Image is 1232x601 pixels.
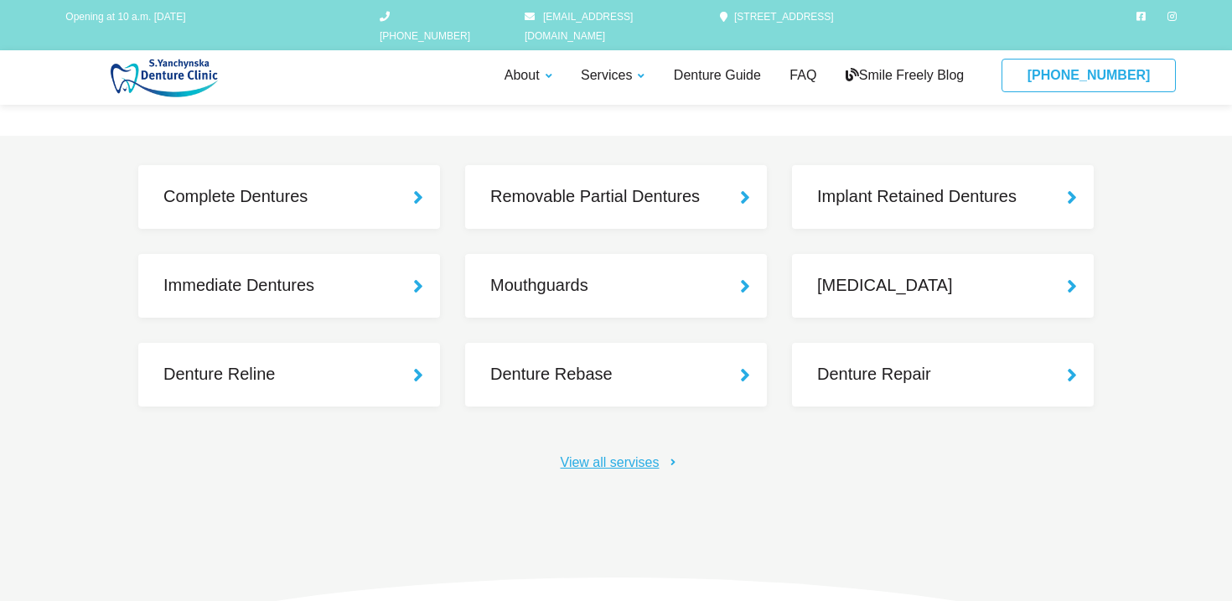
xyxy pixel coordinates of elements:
span: Immediate Dentures [163,272,425,298]
span: Complete Dentures [163,184,425,209]
a: [MEDICAL_DATA] [792,254,1094,318]
a: Mouthguards [465,254,767,318]
a: Denture Reline [138,343,440,407]
img: S Yanchynska Denture Care Centre [56,59,280,97]
span: Mouthguards [490,272,752,298]
a: FAQ [785,65,820,86]
a: About [500,65,556,86]
a: Denture Rebase [465,343,767,407]
a: [PHONE_NUMBER] [1002,59,1176,92]
span: Denture Repair [817,361,1079,386]
a: [STREET_ADDRESS] [720,11,834,23]
a: Denture Guide [670,65,765,86]
span: [MEDICAL_DATA] [817,272,1079,298]
span: Removable Partial Dentures [490,184,752,209]
a: [PHONE_NUMBER] [380,8,480,46]
a: [EMAIL_ADDRESS][DOMAIN_NAME] [525,8,684,46]
a: Immediate Dentures [138,254,440,318]
a: Complete Dentures [138,165,440,229]
span: Denture Rebase [490,361,752,386]
a: Implant Retained Dentures [792,165,1094,229]
a: Denture Repair [792,343,1094,407]
span: Implant Retained Dentures [817,184,1079,209]
a: Services [577,65,649,86]
span: Denture Reline [163,361,425,386]
a: Smile Freely Blog [841,65,968,86]
a: View all servises [561,453,672,473]
a: Removable Partial Dentures [465,165,767,229]
span: Opening at 10 a.m. [DATE] [65,11,185,23]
